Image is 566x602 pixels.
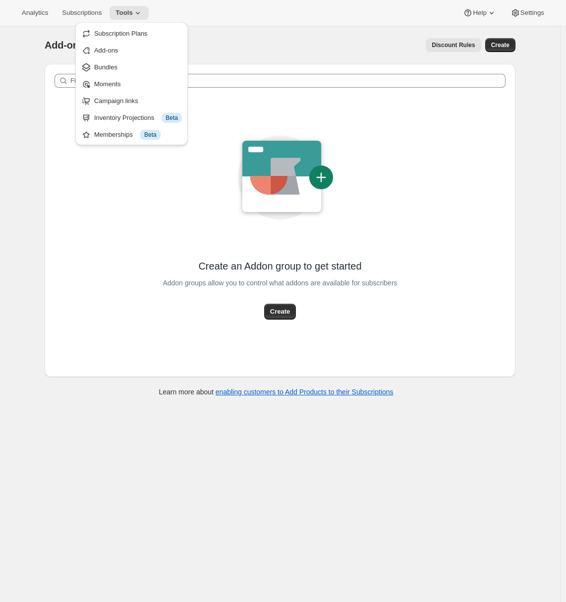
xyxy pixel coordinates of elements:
[115,9,133,17] span: Tools
[22,9,48,17] span: Analytics
[78,93,185,109] button: Campaign links
[94,80,120,88] span: Moments
[426,38,481,52] button: Discount Rules
[166,114,178,122] span: Beta
[16,6,54,20] button: Analytics
[94,63,117,71] span: Bundles
[62,9,102,17] span: Subscriptions
[457,6,502,20] button: Help
[78,25,185,41] button: Subscription Plans
[216,388,394,396] a: enabling customers to Add Products to their Subscriptions
[45,40,84,51] span: Add-ons
[198,259,361,273] span: Create an Addon group to get started
[432,41,475,49] span: Discount Rules
[94,30,148,37] span: Subscription Plans
[485,38,515,52] button: Create
[78,126,185,142] button: Memberships
[163,276,397,290] span: Addon groups allow you to control what addons are available for subscribers
[144,131,157,139] span: Beta
[94,47,118,54] span: Add-ons
[110,6,149,20] button: Tools
[473,9,486,17] span: Help
[94,97,138,105] span: Campaign links
[491,41,509,49] span: Create
[264,304,296,320] button: Create
[270,307,290,317] span: Create
[520,9,544,17] span: Settings
[78,109,185,125] button: Inventory Projections
[78,59,185,75] button: Bundles
[94,113,182,123] div: Inventory Projections
[159,387,393,397] p: Learn more about
[94,130,182,140] div: Memberships
[56,6,108,20] button: Subscriptions
[78,42,185,58] button: Add-ons
[78,76,185,92] button: Moments
[505,6,550,20] button: Settings
[70,74,506,88] input: Filter add-ons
